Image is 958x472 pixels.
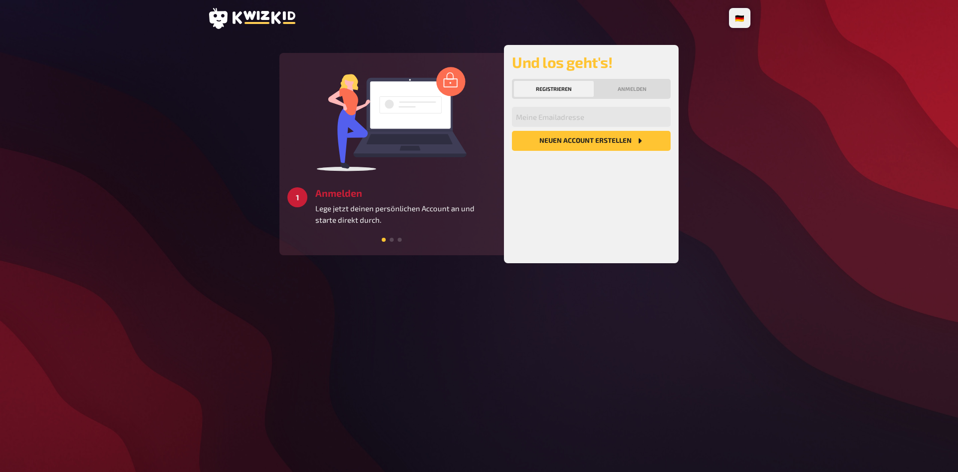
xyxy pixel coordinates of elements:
[512,53,671,71] h2: Und los geht's!
[514,81,594,97] button: Registrieren
[315,187,496,199] h3: Anmelden
[596,81,669,97] button: Anmelden
[287,187,307,207] div: 1
[731,10,748,26] li: 🇩🇪
[512,107,671,127] input: Meine Emailadresse
[317,66,467,171] img: log in
[315,203,496,225] p: Lege jetzt deinen persönlichen Account an und starte direkt durch.
[512,131,671,151] button: Neuen Account Erstellen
